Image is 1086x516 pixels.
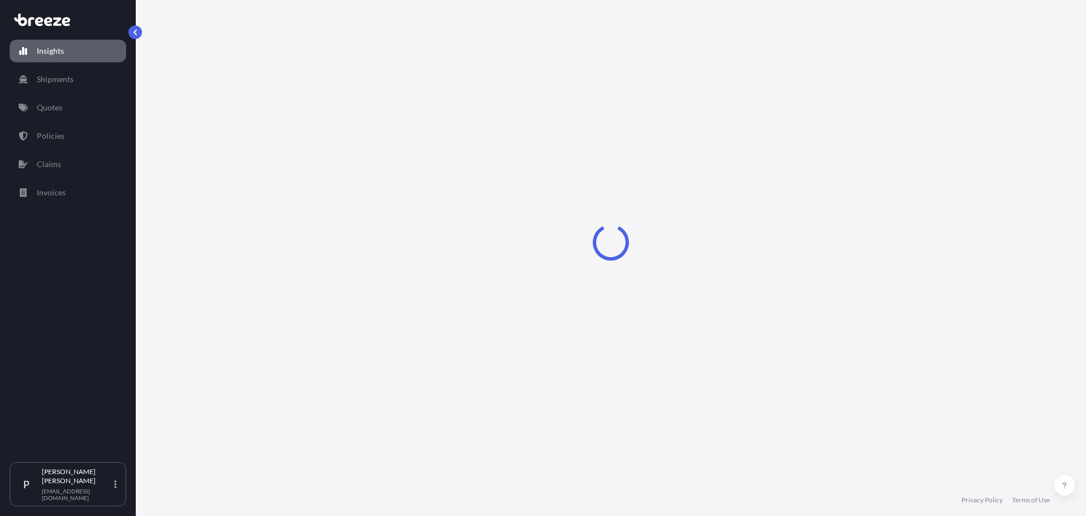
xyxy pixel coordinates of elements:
[10,153,126,176] a: Claims
[37,102,62,113] p: Quotes
[10,40,126,62] a: Insights
[37,187,66,198] p: Invoices
[42,467,112,485] p: [PERSON_NAME] [PERSON_NAME]
[37,159,61,170] p: Claims
[10,68,126,91] a: Shipments
[23,479,29,490] span: P
[42,488,112,501] p: [EMAIL_ADDRESS][DOMAIN_NAME]
[962,496,1003,505] a: Privacy Policy
[10,125,126,147] a: Policies
[37,130,64,142] p: Policies
[37,74,74,85] p: Shipments
[10,181,126,204] a: Invoices
[1012,496,1050,505] a: Terms of Use
[37,45,64,57] p: Insights
[10,96,126,119] a: Quotes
